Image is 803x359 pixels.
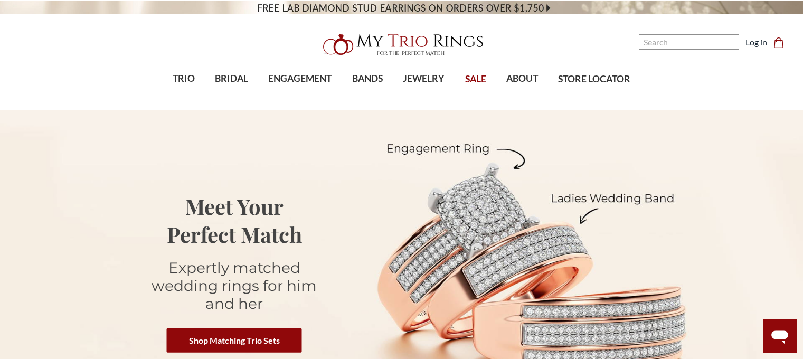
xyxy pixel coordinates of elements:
[745,36,767,49] a: Log in
[178,96,189,97] button: submenu toggle
[465,72,486,86] span: SALE
[295,96,305,97] button: submenu toggle
[403,72,445,86] span: JEWELRY
[506,72,538,86] span: ABOUT
[393,62,455,96] a: JEWELRY
[773,37,784,48] svg: cart.cart_preview
[268,72,332,86] span: ENGAGEMENT
[173,72,195,86] span: TRIO
[205,62,258,96] a: BRIDAL
[226,96,237,97] button: submenu toggle
[342,62,393,96] a: BANDS
[455,62,496,97] a: SALE
[548,62,640,97] a: STORE LOCATOR
[639,34,739,50] input: Search
[558,72,630,86] span: STORE LOCATOR
[163,62,205,96] a: TRIO
[773,36,790,49] a: Cart with 0 items
[167,328,302,352] a: Shop Matching Trio Sets
[419,96,429,97] button: submenu toggle
[258,62,342,96] a: ENGAGEMENT
[317,28,486,62] img: My Trio Rings
[352,72,383,86] span: BANDS
[215,72,248,86] span: BRIDAL
[496,62,548,96] a: ABOUT
[517,96,527,97] button: submenu toggle
[233,28,570,62] a: My Trio Rings
[362,96,373,97] button: submenu toggle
